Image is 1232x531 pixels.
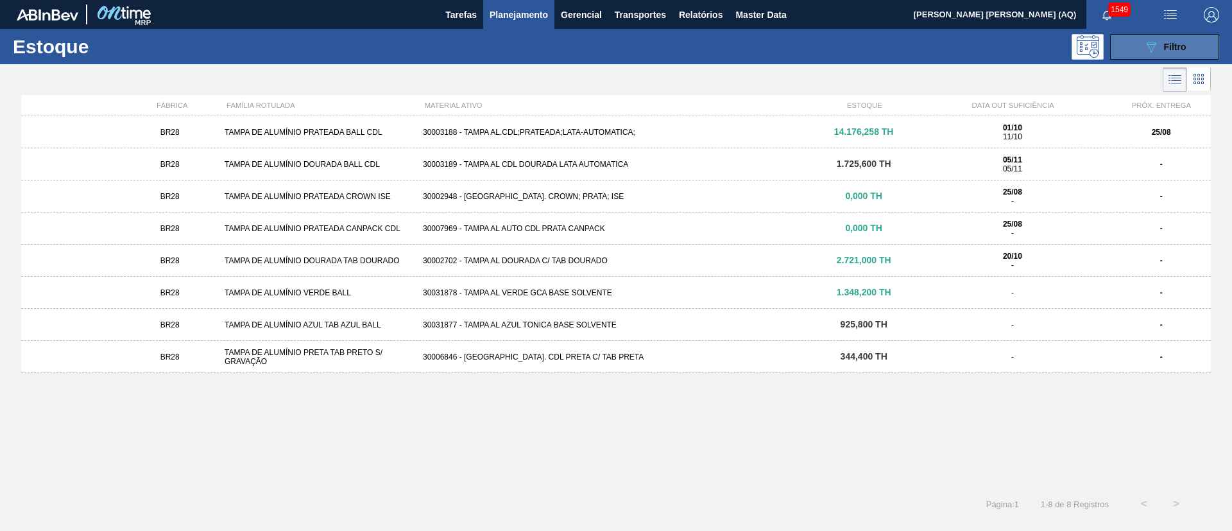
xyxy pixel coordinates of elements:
[13,39,205,54] h1: Estoque
[1163,7,1178,22] img: userActions
[219,192,418,201] div: TAMPA DE ALUMÍNIO PRATEADA CROWN ISE
[418,256,814,265] div: 30002702 - TAMPA AL DOURADA C/ TAB DOURADO
[914,101,1111,109] div: DATA OUT SUFICIÊNCIA
[1160,488,1192,520] button: >
[615,7,666,22] span: Transportes
[1072,34,1104,60] div: Pogramando: nenhum usuário selecionado
[1160,256,1163,265] strong: -
[219,348,418,366] div: TAMPA DE ALUMÍNIO PRETA TAB PRETO S/ GRAVAÇÃO
[1011,261,1014,270] span: -
[1003,252,1022,261] strong: 20/10
[986,500,1019,509] span: Página : 1
[160,256,180,265] span: BR28
[1003,220,1022,229] strong: 25/08
[160,224,180,233] span: BR28
[1187,67,1211,92] div: Visão em Cards
[1011,196,1014,205] span: -
[219,256,418,265] div: TAMPA DE ALUMÍNIO DOURADA TAB DOURADO
[221,101,419,109] div: FAMÍLIA ROTULADA
[160,128,180,137] span: BR28
[1011,288,1014,297] span: -
[219,288,418,297] div: TAMPA DE ALUMÍNIO VERDE BALL
[1011,320,1014,329] span: -
[418,224,814,233] div: 30007969 - TAMPA AL AUTO CDL PRATA CANPACK
[1160,353,1163,361] strong: -
[1112,101,1211,109] div: PRÓX. ENTREGA
[123,101,221,109] div: FÁBRICA
[418,353,814,361] div: 30006846 - [GEOGRAPHIC_DATA]. CDL PRETA C/ TAB PRETA
[1204,7,1219,22] img: Logout
[17,9,78,21] img: TNhmsLtSVTkK8tSr43FrP2fwEKptu5GPRR3wAAAABJRU5ErkJggg==
[160,160,180,169] span: BR28
[1160,320,1163,329] strong: -
[815,101,914,109] div: ESTOQUE
[219,128,418,137] div: TAMPA DE ALUMÍNIO PRATEADA BALL CDL
[1011,353,1014,361] span: -
[418,128,814,137] div: 30003188 - TAMPA AL.CDL;PRATEADA;LATA-AUTOMATICA;
[1108,3,1131,17] span: 1549
[219,224,418,233] div: TAMPA DE ALUMÍNIO PRATEADA CANPACK CDL
[160,353,180,361] span: BR28
[1110,34,1219,60] button: Filtro
[219,160,418,169] div: TAMPA DE ALUMÍNIO DOURADA BALL CDL
[1003,132,1022,141] span: 11/10
[1160,288,1163,297] strong: -
[418,320,814,329] div: 30031877 - TAMPA AL AZUL TONICA BASE SOLVENTE
[160,320,180,329] span: BR28
[1003,187,1022,196] strong: 25/08
[1011,229,1014,238] span: -
[1128,488,1160,520] button: <
[841,351,887,361] span: 344,400 TH
[1038,500,1109,509] span: 1 - 8 de 8 Registros
[1160,160,1163,169] strong: -
[837,287,891,297] span: 1.348,200 TH
[418,160,814,169] div: 30003189 - TAMPA AL CDL DOURADA LATA AUTOMATICA
[418,192,814,201] div: 30002948 - [GEOGRAPHIC_DATA]. CROWN; PRATA; ISE
[1003,164,1022,173] span: 05/11
[418,288,814,297] div: 30031878 - TAMPA AL VERDE GCA BASE SOLVENTE
[445,7,477,22] span: Tarefas
[1152,128,1171,137] strong: 25/08
[845,223,882,233] span: 0,000 TH
[841,319,887,329] span: 925,800 TH
[160,192,180,201] span: BR28
[1003,155,1022,164] strong: 05/11
[1163,67,1187,92] div: Visão em Lista
[679,7,723,22] span: Relatórios
[490,7,548,22] span: Planejamento
[1003,123,1022,132] strong: 01/10
[160,288,180,297] span: BR28
[1160,224,1163,233] strong: -
[845,191,882,201] span: 0,000 TH
[1160,192,1163,201] strong: -
[834,126,894,137] span: 14.176,258 TH
[837,255,891,265] span: 2.721,000 TH
[1164,42,1186,52] span: Filtro
[219,320,418,329] div: TAMPA DE ALUMÍNIO AZUL TAB AZUL BALL
[561,7,602,22] span: Gerencial
[837,159,891,169] span: 1.725,600 TH
[420,101,816,109] div: MATERIAL ATIVO
[1086,6,1127,24] button: Notificações
[735,7,786,22] span: Master Data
